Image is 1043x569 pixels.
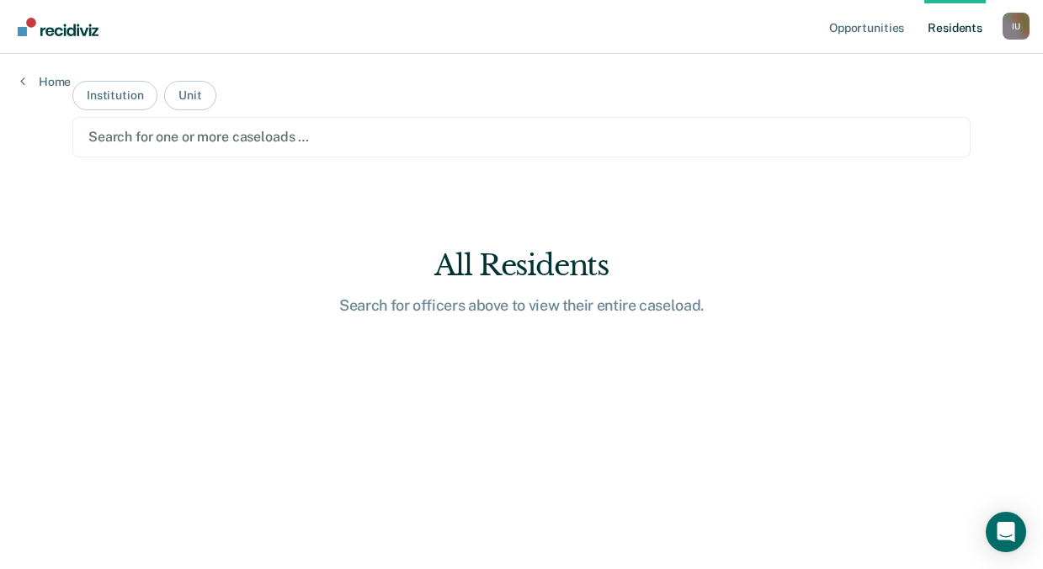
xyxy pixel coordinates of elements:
[253,248,791,283] div: All Residents
[20,74,71,89] a: Home
[164,81,216,110] button: Unit
[1003,13,1030,40] div: I U
[18,18,98,36] img: Recidiviz
[253,296,791,315] div: Search for officers above to view their entire caseload.
[986,512,1026,552] div: Open Intercom Messenger
[72,81,157,110] button: Institution
[1003,13,1030,40] button: Profile dropdown button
